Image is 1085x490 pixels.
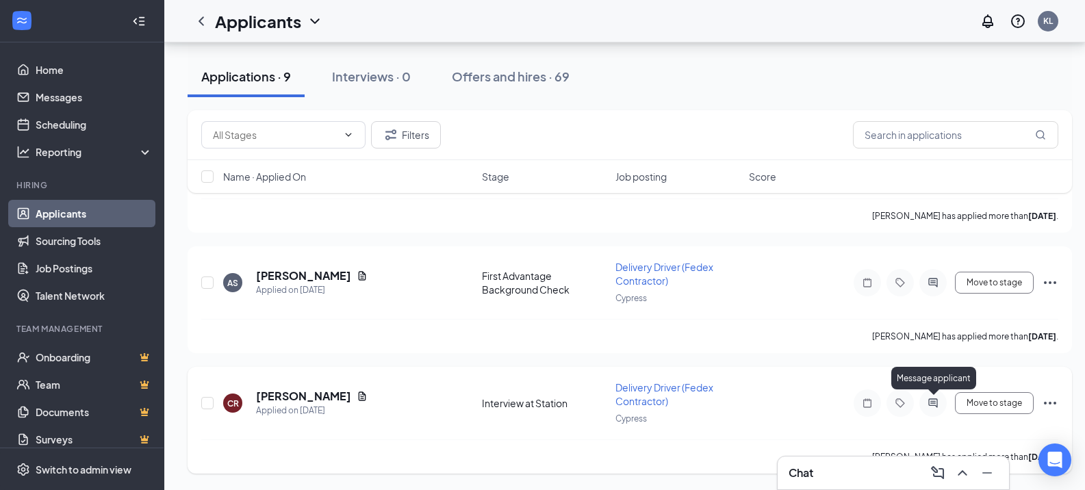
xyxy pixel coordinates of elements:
[307,13,323,29] svg: ChevronDown
[223,170,306,183] span: Name · Applied On
[36,282,153,309] a: Talent Network
[482,396,607,410] div: Interview at Station
[383,127,399,143] svg: Filter
[1035,129,1046,140] svg: MagnifyingGlass
[201,68,291,85] div: Applications · 9
[16,179,150,191] div: Hiring
[892,277,908,288] svg: Tag
[615,413,647,424] span: Cypress
[859,277,876,288] svg: Note
[36,426,153,453] a: SurveysCrown
[615,293,647,303] span: Cypress
[1043,15,1053,27] div: KL
[1042,395,1058,411] svg: Ellipses
[892,398,908,409] svg: Tag
[925,398,941,409] svg: ActiveChat
[343,129,354,140] svg: ChevronDown
[36,344,153,371] a: OnboardingCrown
[1028,331,1056,341] b: [DATE]
[749,170,776,183] span: Score
[615,261,713,287] span: Delivery Driver (Fedex Contractor)
[954,465,971,481] svg: ChevronUp
[36,83,153,111] a: Messages
[256,283,368,297] div: Applied on [DATE]
[16,463,30,476] svg: Settings
[357,391,368,402] svg: Document
[256,389,351,404] h5: [PERSON_NAME]
[227,277,238,289] div: AS
[853,121,1058,149] input: Search in applications
[36,227,153,255] a: Sourcing Tools
[980,13,996,29] svg: Notifications
[36,371,153,398] a: TeamCrown
[36,111,153,138] a: Scheduling
[452,68,570,85] div: Offers and hires · 69
[36,255,153,282] a: Job Postings
[256,268,351,283] h5: [PERSON_NAME]
[859,398,876,409] svg: Note
[615,170,667,183] span: Job posting
[955,272,1034,294] button: Move to stage
[891,367,976,389] div: Message applicant
[15,14,29,27] svg: WorkstreamLogo
[16,323,150,335] div: Team Management
[371,121,441,149] button: Filter Filters
[1010,13,1026,29] svg: QuestionInfo
[332,68,411,85] div: Interviews · 0
[615,381,713,407] span: Delivery Driver (Fedex Contractor)
[132,14,146,28] svg: Collapse
[16,145,30,159] svg: Analysis
[927,462,949,484] button: ComposeMessage
[482,269,607,296] div: First Advantage Background Check
[227,398,239,409] div: CR
[1042,274,1058,291] svg: Ellipses
[215,10,301,33] h1: Applicants
[193,13,209,29] svg: ChevronLeft
[872,210,1058,222] p: [PERSON_NAME] has applied more than .
[930,465,946,481] svg: ComposeMessage
[1028,452,1056,462] b: [DATE]
[36,56,153,83] a: Home
[36,398,153,426] a: DocumentsCrown
[872,451,1058,463] p: [PERSON_NAME] has applied more than .
[482,170,509,183] span: Stage
[357,270,368,281] svg: Document
[36,200,153,227] a: Applicants
[952,462,973,484] button: ChevronUp
[789,465,813,480] h3: Chat
[976,462,998,484] button: Minimize
[36,463,131,476] div: Switch to admin view
[213,127,337,142] input: All Stages
[955,392,1034,414] button: Move to stage
[36,145,153,159] div: Reporting
[1038,443,1071,476] div: Open Intercom Messenger
[872,331,1058,342] p: [PERSON_NAME] has applied more than .
[925,277,941,288] svg: ActiveChat
[979,465,995,481] svg: Minimize
[1028,211,1056,221] b: [DATE]
[256,404,368,417] div: Applied on [DATE]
